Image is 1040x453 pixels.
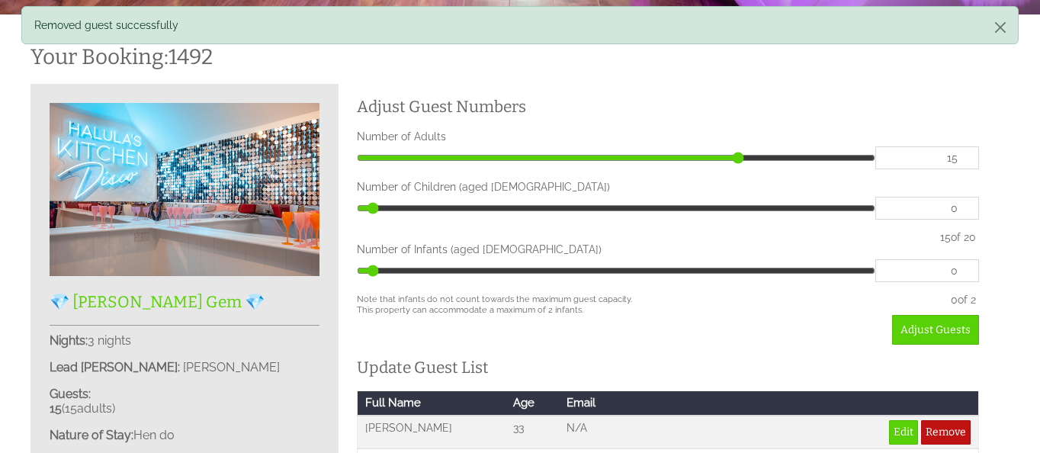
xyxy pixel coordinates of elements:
[50,428,319,442] p: Hen do
[65,401,77,416] span: 15
[358,391,506,416] th: Full Name
[50,401,115,416] span: ( )
[30,44,169,69] a: Your Booking:
[357,294,936,315] small: Note that infants do not count towards the maximum guest capacity. This property can accommodate ...
[357,97,979,117] h2: Adjust Guest Numbers
[106,401,112,416] span: s
[559,391,838,416] th: Email
[940,231,951,243] span: 15
[506,416,558,449] td: 33
[892,315,979,345] button: Adjust Guests
[357,130,979,143] label: Number of Adults
[357,358,979,377] h2: Update Guest List
[50,428,133,442] strong: Nature of Stay:
[30,44,991,69] h1: 1492
[50,103,319,277] img: An image of '💎 Halula Gem 💎 '
[65,401,112,416] span: adult
[357,243,979,255] label: Number of Infants (aged [DEMOGRAPHIC_DATA])
[948,294,979,315] div: of 2
[50,401,62,416] strong: 15
[50,266,319,311] a: 💎 [PERSON_NAME] Gem 💎
[50,292,319,312] h2: 💎 [PERSON_NAME] Gem 💎
[900,323,971,336] span: Adjust Guests
[21,6,1019,44] div: Removed guest successfully
[921,420,971,445] a: Remove
[506,391,558,416] th: Age
[50,333,319,348] p: 3 nights
[183,360,280,374] span: [PERSON_NAME]
[937,231,979,243] div: of 20
[951,294,958,306] span: 0
[889,420,918,445] a: Edit
[358,416,506,449] td: [PERSON_NAME]
[50,333,88,348] strong: Nights:
[357,181,979,193] label: Number of Children (aged [DEMOGRAPHIC_DATA])
[50,360,180,374] strong: Lead [PERSON_NAME]:
[50,387,91,401] strong: Guests:
[559,416,838,449] td: N/A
